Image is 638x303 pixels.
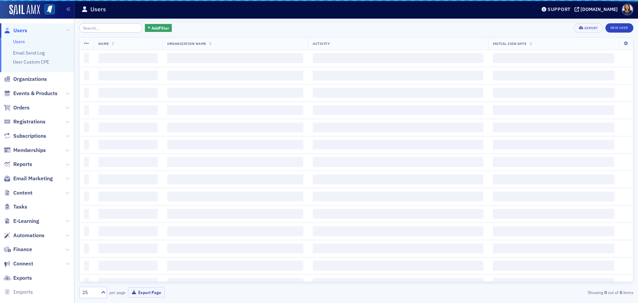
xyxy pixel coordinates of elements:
[4,203,27,211] a: Tasks
[84,209,89,219] span: ‌
[13,246,32,253] span: Finance
[98,278,158,288] span: ‌
[4,260,33,267] a: Connect
[4,175,53,182] a: Email Marketing
[13,260,33,267] span: Connect
[575,7,620,12] button: [DOMAIN_NAME]
[145,24,172,32] button: AddFilter
[98,71,158,80] span: ‌
[313,88,483,98] span: ‌
[313,278,483,288] span: ‌
[13,132,46,140] span: Subscriptions
[98,140,158,150] span: ‌
[4,218,39,225] a: E-Learning
[84,122,89,132] span: ‌
[453,289,633,295] div: Showing out of items
[493,41,526,46] span: Initial Join Date
[493,157,614,167] span: ‌
[90,5,106,13] h1: Users
[128,287,165,298] button: Export Page
[313,41,330,46] span: Activity
[313,226,483,236] span: ‌
[84,140,89,150] span: ‌
[493,71,614,80] span: ‌
[13,118,46,125] span: Registrations
[4,90,57,97] a: Events & Products
[167,157,303,167] span: ‌
[603,289,608,295] strong: 0
[493,261,614,271] span: ‌
[84,53,89,63] span: ‌
[98,261,158,271] span: ‌
[79,23,143,33] input: Search…
[167,226,303,236] span: ‌
[493,278,614,288] span: ‌
[313,209,483,219] span: ‌
[493,192,614,202] span: ‌
[548,6,571,12] div: Support
[84,88,89,98] span: ‌
[84,278,89,288] span: ‌
[4,232,45,239] a: Automations
[13,232,45,239] span: Automations
[313,174,483,184] span: ‌
[4,118,46,125] a: Registrations
[4,27,27,34] a: Users
[13,50,45,56] a: Email Send Log
[4,189,33,197] a: Content
[13,288,33,296] span: Imports
[84,105,89,115] span: ‌
[152,25,169,31] span: Add Filter
[4,274,32,282] a: Exports
[4,288,33,296] a: Imports
[13,90,57,97] span: Events & Products
[167,71,303,80] span: ‌
[98,157,158,167] span: ‌
[493,174,614,184] span: ‌
[13,59,49,65] a: User Custom CPE
[9,5,40,15] img: SailAMX
[167,209,303,219] span: ‌
[13,274,32,282] span: Exports
[167,140,303,150] span: ‌
[13,203,27,211] span: Tasks
[313,105,483,115] span: ‌
[84,174,89,184] span: ‌
[84,157,89,167] span: ‌
[84,192,89,202] span: ‌
[493,140,614,150] span: ‌
[4,76,47,83] a: Organizations
[585,26,598,30] div: Export
[109,289,126,295] label: per page
[493,226,614,236] span: ‌
[605,23,633,33] a: New User
[13,39,25,45] a: Users
[493,209,614,219] span: ‌
[84,243,89,253] span: ‌
[98,41,109,46] span: Name
[574,23,603,33] button: Export
[167,122,303,132] span: ‌
[84,261,89,271] span: ‌
[98,88,158,98] span: ‌
[13,76,47,83] span: Organizations
[13,218,39,225] span: E-Learning
[313,140,483,150] span: ‌
[493,243,614,253] span: ‌
[167,192,303,202] span: ‌
[167,261,303,271] span: ‌
[167,278,303,288] span: ‌
[4,246,32,253] a: Finance
[581,6,618,12] div: [DOMAIN_NAME]
[98,226,158,236] span: ‌
[493,122,614,132] span: ‌
[167,88,303,98] span: ‌
[493,53,614,63] span: ‌
[313,53,483,63] span: ‌
[13,161,32,168] span: Reports
[98,122,158,132] span: ‌
[4,161,32,168] a: Reports
[98,174,158,184] span: ‌
[313,261,483,271] span: ‌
